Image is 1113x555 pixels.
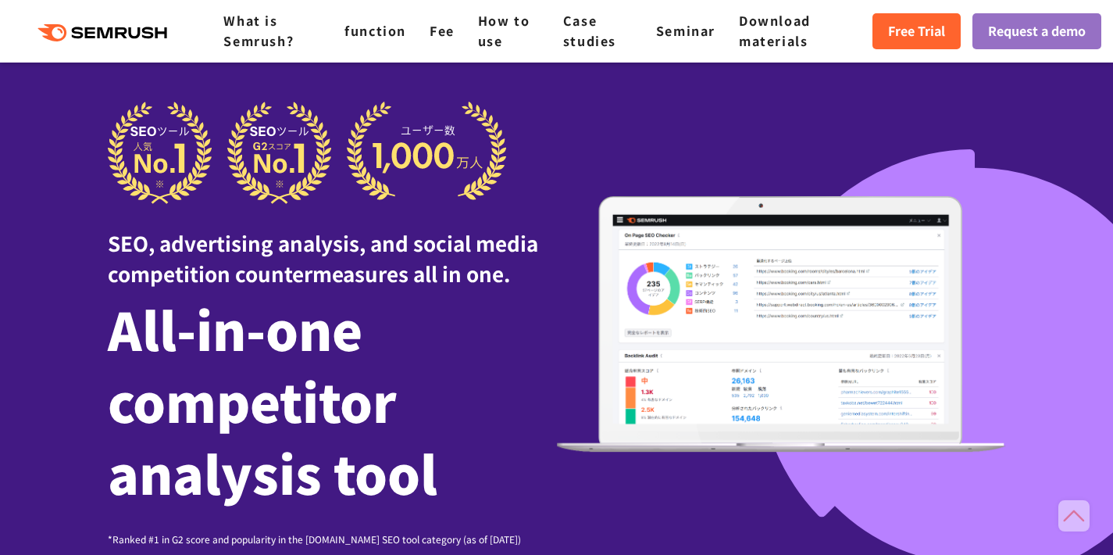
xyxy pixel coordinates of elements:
[108,228,538,288] font: SEO, advertising analysis, and social media competition countermeasures all in one.
[108,291,362,366] font: All-in-one
[108,532,521,546] font: *Ranked #1 in G2 score and popularity in the [DOMAIN_NAME] SEO tool category (as of [DATE])
[656,21,715,40] a: Seminar
[563,11,616,50] a: Case studies
[223,11,294,50] a: What is Semrush?
[988,21,1086,40] font: Request a demo
[972,13,1101,49] a: Request a demo
[344,21,406,40] a: function
[739,11,811,50] a: Download materials
[108,363,437,510] font: competitor analysis tool
[430,21,455,40] a: Fee
[888,21,945,40] font: Free Trial
[872,13,961,49] a: Free Trial
[478,11,530,50] a: How to use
